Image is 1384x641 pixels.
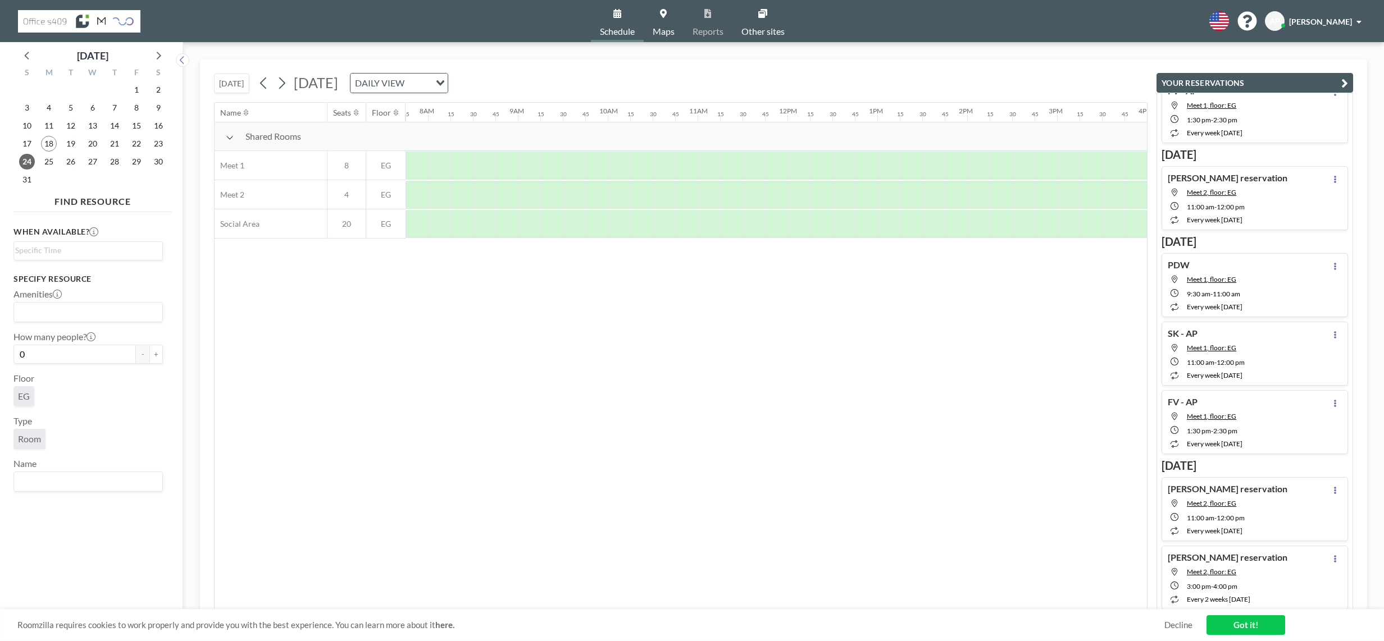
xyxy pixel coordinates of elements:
[1187,203,1214,211] span: 11:00 AM
[1187,412,1236,420] span: Meet 1, floor: EG
[333,108,351,118] div: Seats
[470,111,477,118] div: 30
[959,107,973,115] div: 2PM
[1168,396,1198,408] h4: FV - AP
[693,27,723,36] span: Reports
[1162,459,1348,473] h3: [DATE]
[215,219,259,229] span: Social Area
[1213,290,1240,298] span: 11:00 AM
[650,111,657,118] div: 30
[1187,129,1242,137] span: every week [DATE]
[1187,582,1211,590] span: 3:00 PM
[762,111,769,118] div: 45
[13,289,62,300] label: Amenities
[85,100,101,116] span: Wednesday, August 6, 2025
[41,100,57,116] span: Monday, August 4, 2025
[17,620,1164,630] span: Roomzilla requires cookies to work properly and provide you with the best experience. You can lea...
[672,111,679,118] div: 45
[18,10,140,33] img: organization-logo
[869,107,883,115] div: 1PM
[493,111,499,118] div: 45
[1187,526,1242,535] span: every week [DATE]
[14,242,162,259] div: Search for option
[18,391,30,402] span: EG
[63,118,79,134] span: Tuesday, August 12, 2025
[149,345,163,364] button: +
[41,154,57,170] span: Monday, August 25, 2025
[82,66,104,81] div: W
[403,111,409,118] div: 45
[919,111,926,118] div: 30
[1269,16,1280,26] span: AP
[1187,499,1236,507] span: Meet 2, floor: EG
[420,107,434,115] div: 8AM
[327,161,366,171] span: 8
[77,48,108,63] div: [DATE]
[1122,111,1128,118] div: 45
[13,331,95,342] label: How many people?
[16,66,38,81] div: S
[129,100,144,116] span: Friday, August 8, 2025
[107,136,122,152] span: Thursday, August 21, 2025
[599,107,618,115] div: 10AM
[408,76,429,90] input: Search for option
[1049,107,1063,115] div: 3PM
[14,303,162,322] div: Search for option
[897,111,904,118] div: 15
[1164,620,1192,630] a: Decline
[509,107,524,115] div: 9AM
[1187,101,1236,109] span: Meet 1, floor: EG
[1211,116,1213,124] span: -
[1213,116,1237,124] span: 2:30 PM
[717,111,724,118] div: 15
[15,474,156,489] input: Search for option
[129,136,144,152] span: Friday, August 22, 2025
[41,118,57,134] span: Monday, August 11, 2025
[627,111,634,118] div: 15
[852,111,859,118] div: 45
[830,111,836,118] div: 30
[15,305,156,319] input: Search for option
[1187,595,1250,603] span: every 2 weeks [DATE]
[1211,427,1213,435] span: -
[1187,344,1236,352] span: Meet 1, floor: EG
[19,136,35,152] span: Sunday, August 17, 2025
[1217,358,1245,367] span: 12:00 PM
[653,27,675,36] span: Maps
[129,118,144,134] span: Friday, August 15, 2025
[103,66,125,81] div: T
[1289,17,1352,26] span: [PERSON_NAME]
[1214,358,1217,367] span: -
[1168,328,1198,339] h4: SK - AP
[1187,567,1236,576] span: Meet 2, floor: EG
[1213,582,1237,590] span: 4:00 PM
[1214,203,1217,211] span: -
[987,111,994,118] div: 15
[1162,148,1348,162] h3: [DATE]
[1210,290,1213,298] span: -
[19,118,35,134] span: Sunday, August 10, 2025
[1187,290,1210,298] span: 9:30 AM
[1187,427,1211,435] span: 1:30 PM
[1187,514,1214,522] span: 11:00 AM
[741,27,785,36] span: Other sites
[366,219,406,229] span: EG
[327,190,366,200] span: 4
[63,100,79,116] span: Tuesday, August 5, 2025
[136,345,149,364] button: -
[13,415,32,427] label: Type
[942,111,949,118] div: 45
[1217,514,1245,522] span: 12:00 PM
[1139,107,1153,115] div: 4PM
[1211,582,1213,590] span: -
[582,111,589,118] div: 45
[1217,203,1245,211] span: 12:00 PM
[294,74,338,91] span: [DATE]
[60,66,82,81] div: T
[63,154,79,170] span: Tuesday, August 26, 2025
[63,136,79,152] span: Tuesday, August 19, 2025
[600,27,635,36] span: Schedule
[151,136,166,152] span: Saturday, August 23, 2025
[215,190,244,200] span: Meet 2
[779,107,797,115] div: 12PM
